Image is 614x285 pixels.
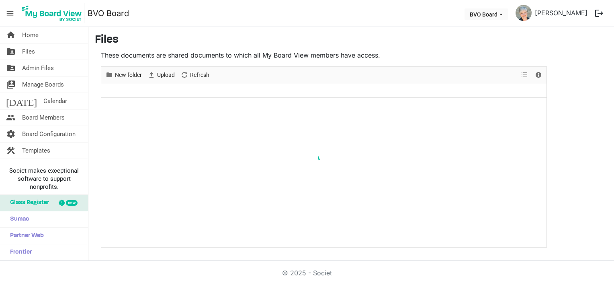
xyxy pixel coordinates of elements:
h3: Files [95,33,608,47]
span: Templates [22,142,50,159]
span: Board Configuration [22,126,76,142]
span: Sumac [6,211,29,227]
span: construction [6,142,16,159]
span: Frontier [6,244,32,260]
span: people [6,109,16,126]
a: © 2025 - Societ [282,269,332,277]
span: Societ makes exceptional software to support nonprofits. [4,167,84,191]
a: My Board View Logo [20,3,88,23]
span: Manage Boards [22,76,64,93]
span: [DATE] [6,93,37,109]
span: home [6,27,16,43]
button: logout [591,5,608,22]
span: Partner Web [6,228,44,244]
a: [PERSON_NAME] [532,5,591,21]
div: new [66,200,78,206]
span: Board Members [22,109,65,126]
span: Files [22,43,35,60]
span: Calendar [43,93,67,109]
span: switch_account [6,76,16,93]
span: Glass Register [6,195,49,211]
span: Home [22,27,39,43]
span: Admin Files [22,60,54,76]
img: My Board View Logo [20,3,84,23]
span: menu [2,6,18,21]
a: BVO Board [88,5,129,21]
img: PyyS3O9hLMNWy5sfr9llzGd1zSo7ugH3aP_66mAqqOBuUsvSKLf-rP3SwHHrcKyCj7ldBY4ygcQ7lV8oQjcMMA_thumb.png [516,5,532,21]
span: settings [6,126,16,142]
p: These documents are shared documents to which all My Board View members have access. [101,50,547,60]
span: folder_shared [6,43,16,60]
span: folder_shared [6,60,16,76]
button: BVO Board dropdownbutton [465,8,508,20]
